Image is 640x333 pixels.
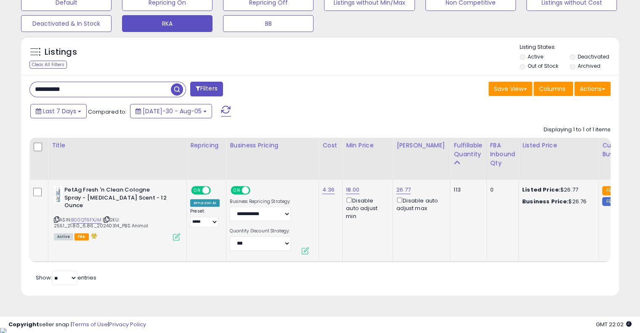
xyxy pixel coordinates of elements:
span: [DATE]-30 - Aug-05 [143,107,202,115]
a: 26.77 [396,186,411,194]
div: Cost [322,141,339,150]
b: Business Price: [522,197,568,205]
span: | SKU: 2551_21.80_6.86_20240314_PBS Animal [54,216,148,229]
label: Active [528,53,543,60]
strong: Copyright [8,320,39,328]
a: Privacy Policy [109,320,146,328]
span: OFF [210,187,223,194]
a: B00QT6FXJM [71,216,101,224]
div: Clear All Filters [29,61,67,69]
button: Save View [489,82,532,96]
div: [PERSON_NAME] [396,141,446,150]
img: 315X+O9Aa6L._SL40_.jpg [54,186,62,203]
div: Disable auto adjust min [346,196,386,220]
div: 113 [454,186,480,194]
span: Compared to: [88,108,127,116]
p: Listing States: [520,43,619,51]
span: Columns [539,85,566,93]
div: FBA inbound Qty [490,141,515,168]
button: Filters [190,82,223,96]
div: Min Price [346,141,389,150]
span: FBA [74,233,89,240]
a: Terms of Use [72,320,108,328]
label: Business Repricing Strategy: [230,199,291,205]
span: ON [232,187,242,194]
div: $26.77 [522,186,592,194]
button: BB [223,15,313,32]
button: Columns [534,82,573,96]
span: OFF [249,187,263,194]
span: All listings currently available for purchase on Amazon [54,233,73,240]
button: Deactivated & In Stock [21,15,112,32]
div: seller snap | | [8,321,146,329]
a: 4.36 [322,186,335,194]
a: 18.00 [346,186,359,194]
div: Preset: [190,208,220,227]
label: Deactivated [577,53,609,60]
div: Disable auto adjust max [396,196,443,212]
div: ASIN: [54,186,180,240]
div: Listed Price [522,141,595,150]
div: Repricing [190,141,223,150]
div: $26.76 [522,198,592,205]
div: Displaying 1 to 1 of 1 items [544,126,611,134]
button: [DATE]-30 - Aug-05 [130,104,212,118]
span: Last 7 Days [43,107,76,115]
b: Listed Price: [522,186,560,194]
b: PetAg Fresh 'n Clean Cologne Spray - [MEDICAL_DATA] Scent - 12 Ounce [64,186,167,212]
div: Title [52,141,183,150]
div: Fulfillable Quantity [454,141,483,159]
button: Actions [574,82,611,96]
label: Archived [577,62,600,69]
button: Last 7 Days [30,104,87,118]
button: RKA [122,15,212,32]
h5: Listings [45,46,77,58]
div: Business Pricing [230,141,315,150]
label: Quantity Discount Strategy: [230,228,291,234]
label: Out of Stock [528,62,558,69]
div: 0 [490,186,513,194]
small: FBM [602,197,619,206]
div: Amazon AI [190,199,220,207]
span: 2025-08-13 22:02 GMT [596,320,632,328]
span: ON [192,187,202,194]
small: FBA [602,186,618,195]
i: hazardous material [89,233,98,239]
span: Show: entries [36,274,96,282]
